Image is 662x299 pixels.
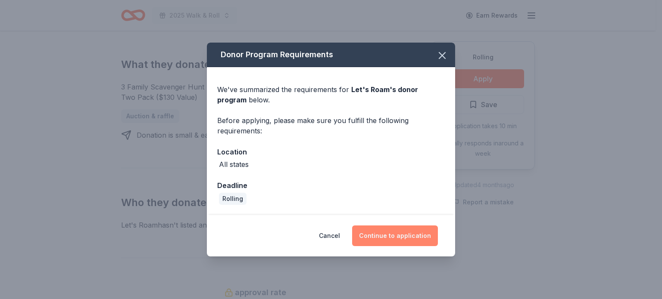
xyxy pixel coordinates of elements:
[219,193,247,205] div: Rolling
[352,225,438,246] button: Continue to application
[319,225,340,246] button: Cancel
[217,180,445,191] div: Deadline
[219,159,249,170] div: All states
[207,43,455,67] div: Donor Program Requirements
[217,115,445,136] div: Before applying, please make sure you fulfill the following requirements:
[217,84,445,105] div: We've summarized the requirements for below.
[217,146,445,157] div: Location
